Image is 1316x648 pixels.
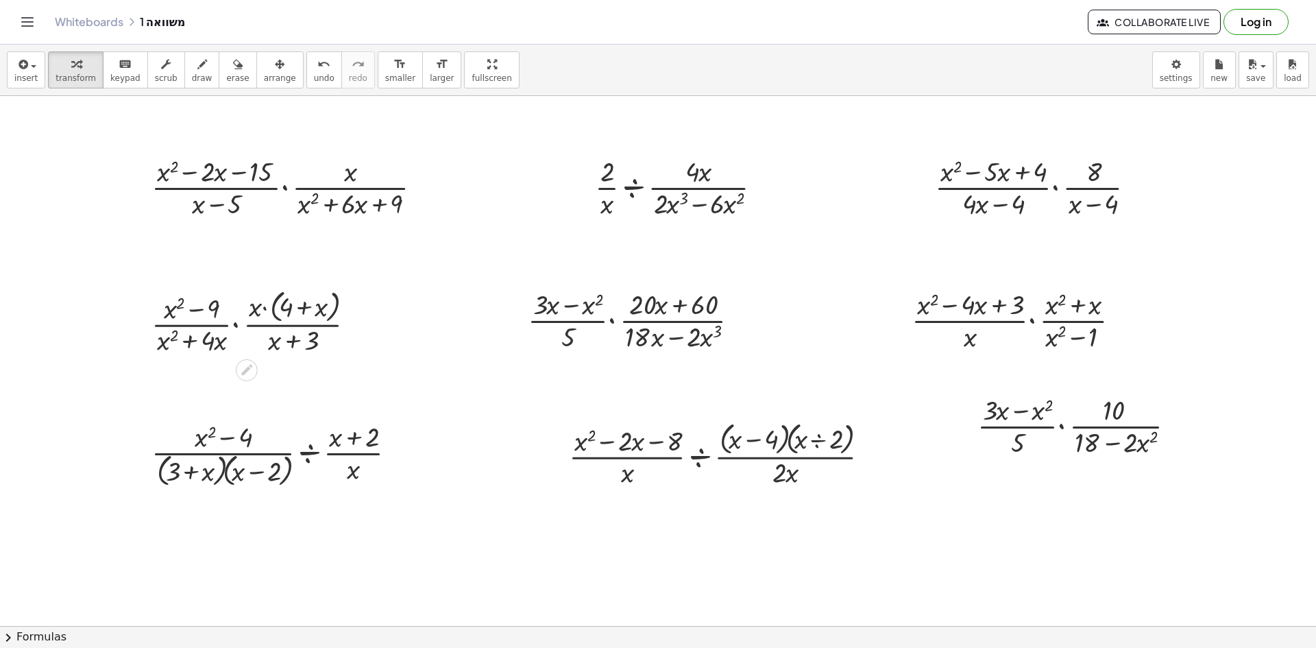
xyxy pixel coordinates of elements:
span: new [1210,73,1228,83]
button: erase [219,51,256,88]
span: transform [56,73,96,83]
span: Collaborate Live [1099,16,1209,28]
button: new [1203,51,1236,88]
i: format_size [393,56,406,73]
button: arrange [256,51,304,88]
span: insert [14,73,38,83]
span: smaller [385,73,415,83]
span: settings [1160,73,1193,83]
i: redo [352,56,365,73]
button: draw [184,51,220,88]
button: redoredo [341,51,375,88]
i: keyboard [119,56,132,73]
button: Toggle navigation [16,11,38,33]
button: load [1276,51,1309,88]
button: transform [48,51,103,88]
span: keypad [110,73,141,83]
span: arrange [264,73,296,83]
button: settings [1152,51,1200,88]
a: Whiteboards [55,15,123,29]
button: scrub [147,51,185,88]
span: load [1284,73,1302,83]
button: Collaborate Live [1088,10,1221,34]
span: redo [349,73,367,83]
span: fullscreen [472,73,511,83]
div: Edit math [236,359,258,381]
button: undoundo [306,51,342,88]
i: undo [317,56,330,73]
span: undo [314,73,334,83]
span: larger [430,73,454,83]
button: format_sizesmaller [378,51,423,88]
span: scrub [155,73,178,83]
span: draw [192,73,212,83]
i: format_size [435,56,448,73]
button: Log in [1223,9,1289,35]
button: save [1239,51,1274,88]
span: save [1246,73,1265,83]
button: insert [7,51,45,88]
button: fullscreen [464,51,519,88]
span: erase [226,73,249,83]
button: format_sizelarger [422,51,461,88]
button: keyboardkeypad [103,51,148,88]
